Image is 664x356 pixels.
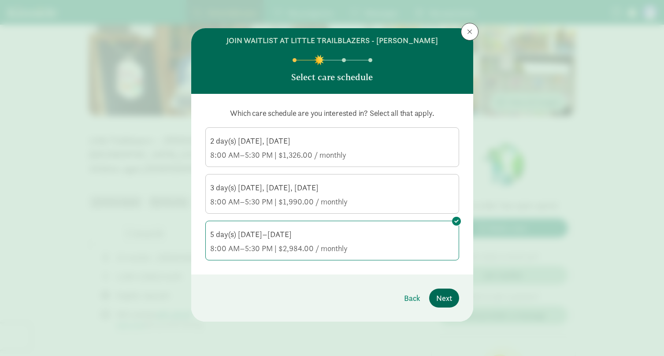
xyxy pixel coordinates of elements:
[210,136,454,146] div: 2 day(s) [DATE], [DATE]
[436,292,452,304] span: Next
[404,292,420,304] span: Back
[210,182,454,193] div: 3 day(s) [DATE], [DATE], [DATE]
[210,150,454,160] div: 8:00 AM–5:30 PM | $1,326.00 / monthly
[210,243,454,254] div: 8:00 AM–5:30 PM | $2,984.00 / monthly
[291,71,373,83] p: Select care schedule
[205,108,459,119] p: Which care schedule are you interested in? Select all that apply.
[397,289,427,308] button: Back
[210,229,454,240] div: 5 day(s) [DATE]–[DATE]
[210,197,454,207] div: 8:00 AM–5:30 PM | $1,990.00 / monthly
[226,35,438,46] h6: join waitlist at Little Trailblazers - [PERSON_NAME]
[429,289,459,308] button: Next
